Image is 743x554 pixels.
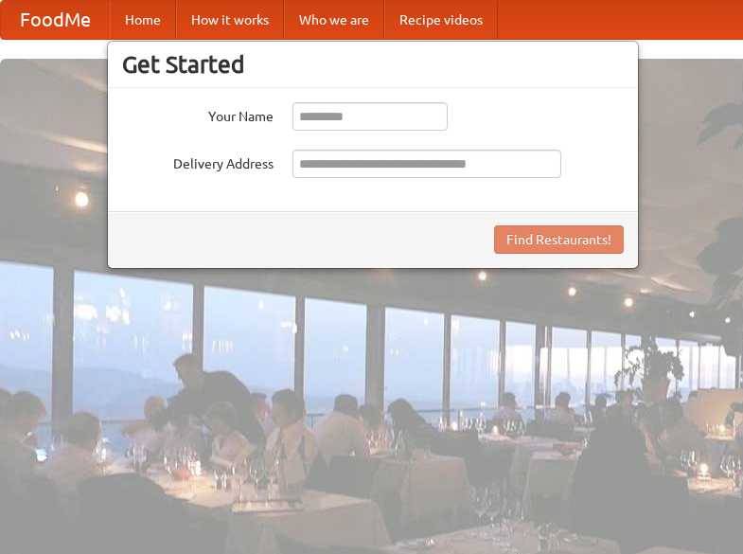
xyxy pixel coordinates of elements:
[384,1,498,39] a: Recipe videos
[122,150,274,173] label: Delivery Address
[1,1,110,39] a: FoodMe
[110,1,176,39] a: Home
[122,102,274,126] label: Your Name
[122,50,624,79] h3: Get Started
[494,225,624,254] button: Find Restaurants!
[176,1,284,39] a: How it works
[284,1,384,39] a: Who we are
